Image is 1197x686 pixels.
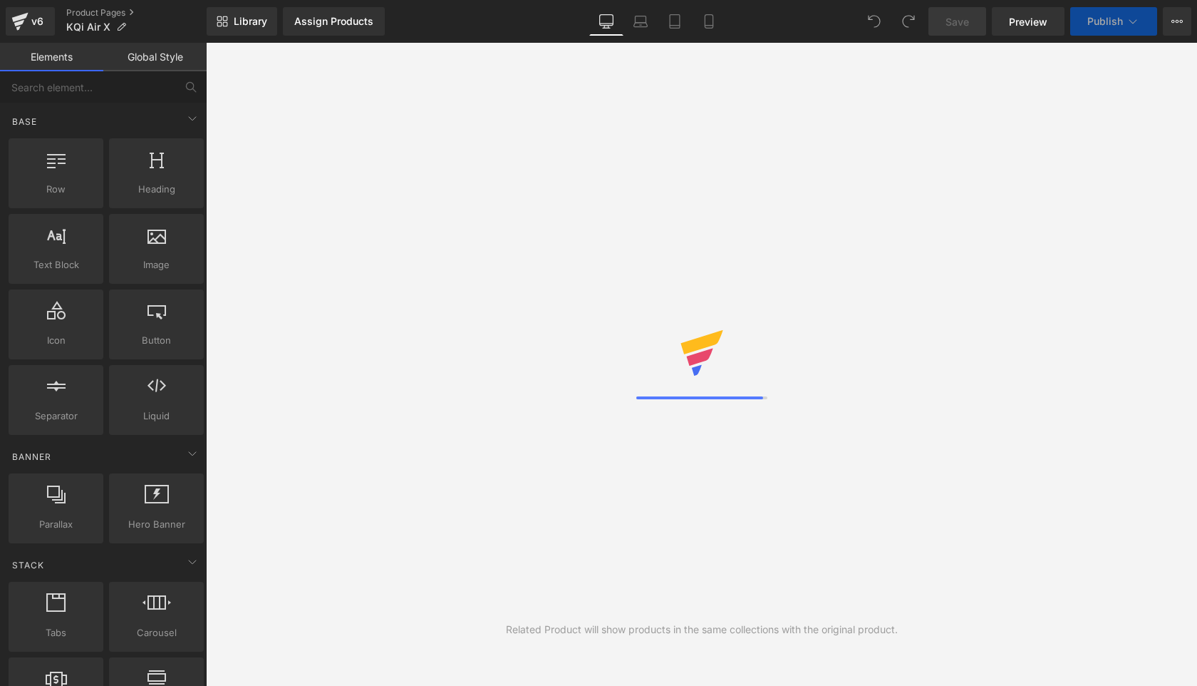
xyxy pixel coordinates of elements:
span: Text Block [13,257,99,272]
div: Assign Products [294,16,373,27]
span: Liquid [113,409,199,424]
span: Heading [113,182,199,197]
a: Global Style [103,43,207,71]
a: Laptop [623,7,658,36]
span: Button [113,333,199,348]
a: v6 [6,7,55,36]
div: v6 [28,12,46,31]
a: Mobile [692,7,726,36]
a: New Library [207,7,277,36]
button: Undo [860,7,888,36]
button: More [1163,7,1191,36]
span: Publish [1087,16,1123,27]
span: Tabs [13,625,99,640]
span: Hero Banner [113,517,199,532]
button: Redo [894,7,923,36]
a: Product Pages [66,7,207,19]
span: Save [945,14,969,29]
span: Carousel [113,625,199,640]
span: Separator [13,409,99,424]
span: Image [113,257,199,272]
span: Parallax [13,517,99,532]
span: Library [234,15,267,28]
button: Publish [1070,7,1157,36]
a: Desktop [589,7,623,36]
span: KQi Air X [66,21,110,33]
span: Icon [13,333,99,348]
span: Stack [11,558,46,572]
a: Tablet [658,7,692,36]
div: Related Product will show products in the same collections with the original product. [506,622,898,638]
span: Base [11,115,38,128]
span: Banner [11,450,53,464]
a: Preview [992,7,1064,36]
span: Row [13,182,99,197]
span: Preview [1009,14,1047,29]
